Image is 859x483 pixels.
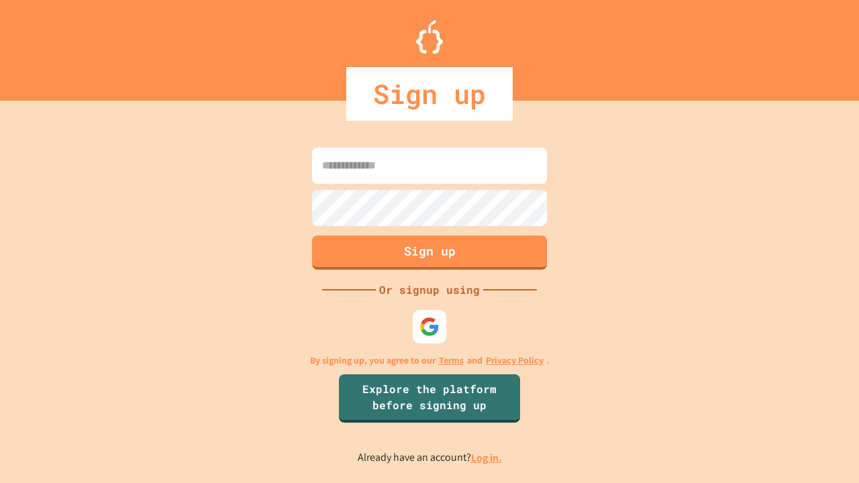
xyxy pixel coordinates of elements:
[358,449,502,466] p: Already have an account?
[416,20,443,54] img: Logo.svg
[803,429,846,470] iframe: chat widget
[471,451,502,465] a: Log in.
[439,354,464,368] a: Terms
[346,67,513,121] div: Sign up
[376,282,483,298] div: Or signup using
[486,354,544,368] a: Privacy Policy
[339,374,520,423] a: Explore the platform before signing up
[312,235,547,270] button: Sign up
[748,371,846,428] iframe: chat widget
[310,354,550,368] p: By signing up, you agree to our and .
[419,317,440,337] img: google-icon.svg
